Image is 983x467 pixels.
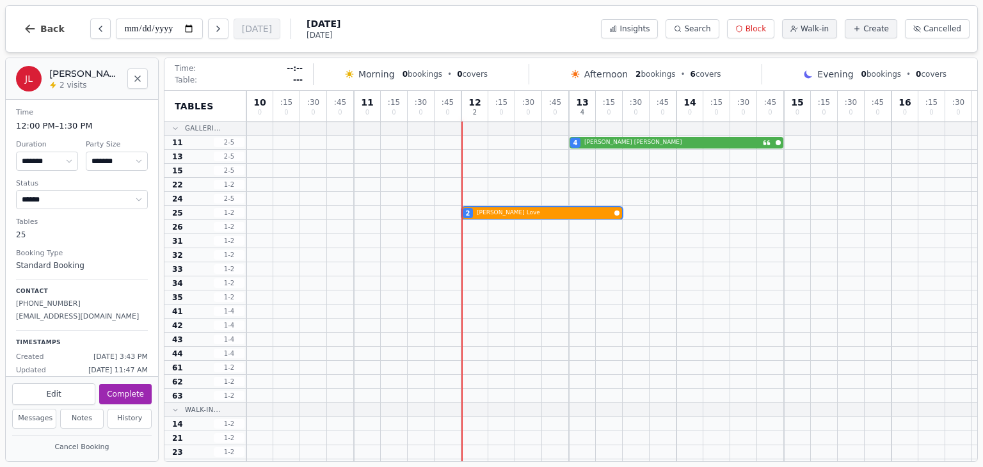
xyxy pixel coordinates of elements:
[457,69,488,79] span: covers
[737,99,749,106] span: : 30
[40,24,65,33] span: Back
[619,24,650,34] span: Insights
[93,352,148,363] span: [DATE] 3:43 PM
[419,109,422,116] span: 0
[16,217,148,228] dt: Tables
[16,287,148,296] p: Contact
[253,98,266,107] span: 10
[214,306,244,316] span: 1 - 4
[601,19,658,38] button: Insights
[415,99,427,106] span: : 30
[338,109,342,116] span: 0
[684,24,710,34] span: Search
[466,209,470,218] span: 2
[280,99,292,106] span: : 15
[849,109,852,116] span: 0
[172,222,183,232] span: 26
[172,194,183,204] span: 24
[108,409,152,429] button: History
[214,138,244,147] span: 2 - 5
[172,152,183,162] span: 13
[795,109,799,116] span: 0
[929,109,933,116] span: 0
[284,109,288,116] span: 0
[657,99,669,106] span: : 45
[311,109,315,116] span: 0
[845,99,857,106] span: : 30
[307,17,340,30] span: [DATE]
[172,264,183,274] span: 33
[607,109,611,116] span: 0
[899,98,911,107] span: 16
[214,236,244,246] span: 1 - 2
[553,109,557,116] span: 0
[473,109,477,116] span: 2
[791,98,803,107] span: 15
[234,19,280,39] button: [DATE]
[172,208,183,218] span: 25
[214,180,244,189] span: 1 - 2
[12,409,56,429] button: Messages
[214,447,244,457] span: 1 - 2
[801,24,829,34] span: Walk-in
[683,98,696,107] span: 14
[175,63,196,74] span: Time:
[576,98,588,107] span: 13
[681,69,685,79] span: •
[495,99,507,106] span: : 15
[88,365,148,376] span: [DATE] 11:47 AM
[768,109,772,116] span: 0
[16,260,148,271] dd: Standard Booking
[307,30,340,40] span: [DATE]
[388,99,400,106] span: : 15
[477,209,612,218] span: [PERSON_NAME] Love
[172,278,183,289] span: 34
[457,70,462,79] span: 0
[763,139,771,146] svg: Customer message
[727,19,774,38] button: Block
[445,109,449,116] span: 0
[99,384,152,404] button: Complete
[214,166,244,175] span: 2 - 5
[916,70,921,79] span: 0
[13,13,75,44] button: Back
[573,138,578,148] span: 4
[172,419,183,429] span: 14
[172,349,183,359] span: 44
[214,419,244,429] span: 1 - 2
[580,109,584,116] span: 4
[872,99,884,106] span: : 45
[666,19,719,38] button: Search
[634,109,637,116] span: 0
[584,68,628,81] span: Afternoon
[861,69,901,79] span: bookings
[526,109,530,116] span: 0
[925,99,938,106] span: : 15
[635,70,641,79] span: 2
[214,363,244,372] span: 1 - 2
[365,109,369,116] span: 0
[172,166,183,176] span: 15
[956,109,960,116] span: 0
[214,377,244,386] span: 1 - 2
[468,98,481,107] span: 12
[863,24,889,34] span: Create
[175,100,214,113] span: Tables
[442,99,454,106] span: : 45
[172,306,183,317] span: 41
[16,120,148,132] dd: 12:00 PM – 1:30 PM
[358,68,395,81] span: Morning
[185,405,221,415] span: Walk-In...
[334,99,346,106] span: : 45
[818,99,830,106] span: : 15
[214,264,244,274] span: 1 - 2
[90,19,111,39] button: Previous day
[741,109,745,116] span: 0
[361,98,373,107] span: 11
[691,70,696,79] span: 6
[903,109,907,116] span: 0
[172,236,183,246] span: 31
[86,139,148,150] dt: Party Size
[714,109,718,116] span: 0
[822,109,826,116] span: 0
